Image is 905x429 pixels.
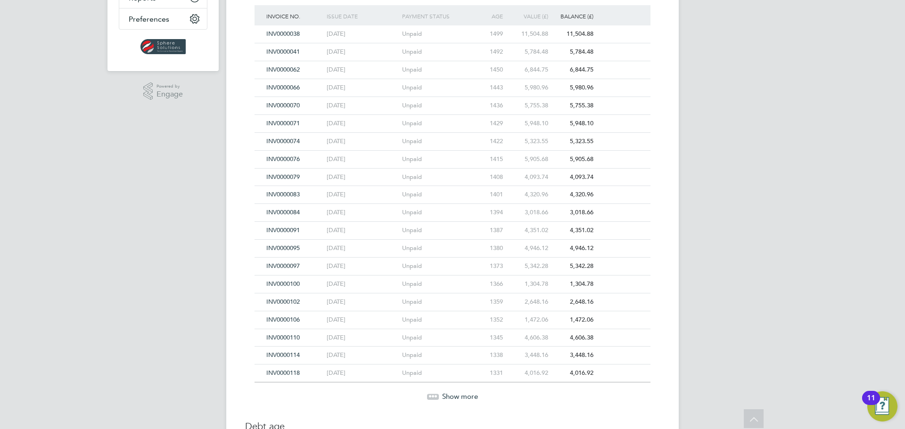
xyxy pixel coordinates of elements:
div: Unpaid [400,222,475,239]
div: 6,844.75 [551,61,596,79]
div: [DATE] [324,240,400,257]
div: Unpaid [400,133,475,150]
div: 1380 [475,240,505,257]
div: 4,320.96 [551,186,596,203]
div: 4,093.74 [505,169,551,186]
span: INV0000074 [266,137,300,145]
div: 1387 [475,222,505,239]
div: 1436 [475,97,505,114]
span: INV0000114 [266,351,300,359]
div: 1401 [475,186,505,203]
span: INV0000097 [266,262,300,270]
div: 11 [867,398,875,410]
div: [DATE] [324,293,400,311]
div: Invoice No. [264,5,324,27]
div: Unpaid [400,240,475,257]
div: 3,018.66 [551,204,596,221]
span: INV0000076 [266,155,300,163]
span: INV0000084 [266,208,300,216]
div: 1,472.06 [505,311,551,329]
div: Unpaid [400,79,475,97]
div: 5,342.28 [551,258,596,275]
div: 1,304.78 [551,275,596,293]
div: 3,448.16 [505,347,551,364]
div: 2,648.16 [505,293,551,311]
div: Unpaid [400,293,475,311]
span: Engage [156,90,183,98]
span: INV0000079 [266,173,300,181]
div: 4,016.92 [551,364,596,382]
div: [DATE] [324,222,400,239]
div: 1345 [475,329,505,347]
div: 1429 [475,115,505,132]
div: Unpaid [400,43,475,61]
span: INV0000091 [266,226,300,234]
div: [DATE] [324,133,400,150]
div: 4,606.38 [505,329,551,347]
div: 11,504.88 [551,25,596,43]
span: INV0000071 [266,119,300,127]
div: 5,948.10 [505,115,551,132]
div: 5,342.28 [505,258,551,275]
div: [DATE] [324,25,400,43]
div: [DATE] [324,204,400,221]
div: [DATE] [324,43,400,61]
div: Issue date [324,5,400,27]
div: Unpaid [400,347,475,364]
div: 1352 [475,311,505,329]
div: 4,351.02 [551,222,596,239]
div: 5,948.10 [551,115,596,132]
div: 4,606.38 [551,329,596,347]
div: 1450 [475,61,505,79]
span: INV0000070 [266,101,300,109]
div: [DATE] [324,311,400,329]
div: 5,980.96 [551,79,596,97]
span: INV0000095 [266,244,300,252]
div: Unpaid [400,311,475,329]
div: [DATE] [324,115,400,132]
a: Powered byEngage [143,82,183,100]
div: [DATE] [324,258,400,275]
div: 5,755.38 [505,97,551,114]
div: 1373 [475,258,505,275]
div: [DATE] [324,329,400,347]
span: INV0000041 [266,48,300,56]
div: 6,844.75 [505,61,551,79]
div: 5,784.48 [551,43,596,61]
div: 5,905.68 [551,151,596,168]
div: Unpaid [400,25,475,43]
div: [DATE] [324,364,400,382]
div: Unpaid [400,169,475,186]
span: INV0000038 [266,30,300,38]
div: 5,980.96 [505,79,551,97]
span: Powered by [156,82,183,90]
div: 4,320.96 [505,186,551,203]
div: Unpaid [400,115,475,132]
div: 1499 [475,25,505,43]
div: Unpaid [400,275,475,293]
div: 1338 [475,347,505,364]
div: Unpaid [400,186,475,203]
div: 1492 [475,43,505,61]
div: [DATE] [324,186,400,203]
div: Unpaid [400,97,475,114]
span: Show more [442,392,478,401]
div: 1,304.78 [505,275,551,293]
div: Value (£) [505,5,551,27]
div: 4,946.12 [551,240,596,257]
div: Unpaid [400,258,475,275]
span: INV0000100 [266,280,300,288]
div: Unpaid [400,329,475,347]
div: Age (days) [475,5,505,39]
div: 4,351.02 [505,222,551,239]
div: Unpaid [400,204,475,221]
div: 2,648.16 [551,293,596,311]
span: INV0000066 [266,83,300,91]
div: 4,093.74 [551,169,596,186]
div: 11,504.88 [505,25,551,43]
div: 5,905.68 [505,151,551,168]
div: [DATE] [324,79,400,97]
span: INV0000106 [266,316,300,324]
div: 1415 [475,151,505,168]
div: 4,016.92 [505,364,551,382]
